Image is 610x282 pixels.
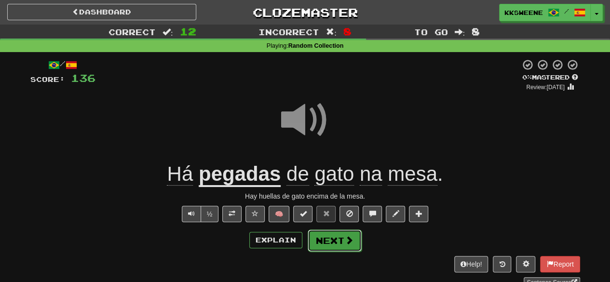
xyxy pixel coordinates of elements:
[504,8,543,17] span: kksweene
[71,72,95,84] span: 136
[281,162,443,186] span: .
[258,27,319,37] span: Incorrect
[269,206,289,222] button: 🧠
[199,162,281,187] u: pegadas
[363,206,382,222] button: Discuss sentence (alt+u)
[343,26,352,37] span: 8
[499,4,591,21] a: kksweene /
[314,162,354,186] span: gato
[522,73,532,81] span: 0 %
[526,84,565,91] small: Review: [DATE]
[211,4,400,21] a: Clozemaster
[108,27,156,37] span: Correct
[520,73,580,82] div: Mastered
[454,256,488,272] button: Help!
[316,206,336,222] button: Reset to 0% Mastered (alt+r)
[245,206,265,222] button: Favorite sentence (alt+f)
[7,4,196,20] a: Dashboard
[30,59,95,71] div: /
[540,256,580,272] button: Report
[180,206,219,222] div: Text-to-speech controls
[30,75,65,83] span: Score:
[286,162,309,186] span: de
[414,27,447,37] span: To go
[288,42,344,49] strong: Random Collection
[472,26,480,37] span: 8
[388,162,437,186] span: mesa
[222,206,242,222] button: Toggle translation (alt+t)
[182,206,201,222] button: Play sentence audio (ctl+space)
[293,206,312,222] button: Set this sentence to 100% Mastered (alt+m)
[339,206,359,222] button: Ignore sentence (alt+i)
[167,162,193,186] span: Há
[249,232,302,248] button: Explain
[180,26,196,37] span: 12
[454,28,465,36] span: :
[360,162,382,186] span: na
[201,206,219,222] button: ½
[30,191,580,201] div: Hay huellas de gato encima de la mesa.
[409,206,428,222] button: Add to collection (alt+a)
[163,28,173,36] span: :
[493,256,511,272] button: Round history (alt+y)
[564,8,569,14] span: /
[386,206,405,222] button: Edit sentence (alt+d)
[308,229,362,252] button: Next
[326,28,337,36] span: :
